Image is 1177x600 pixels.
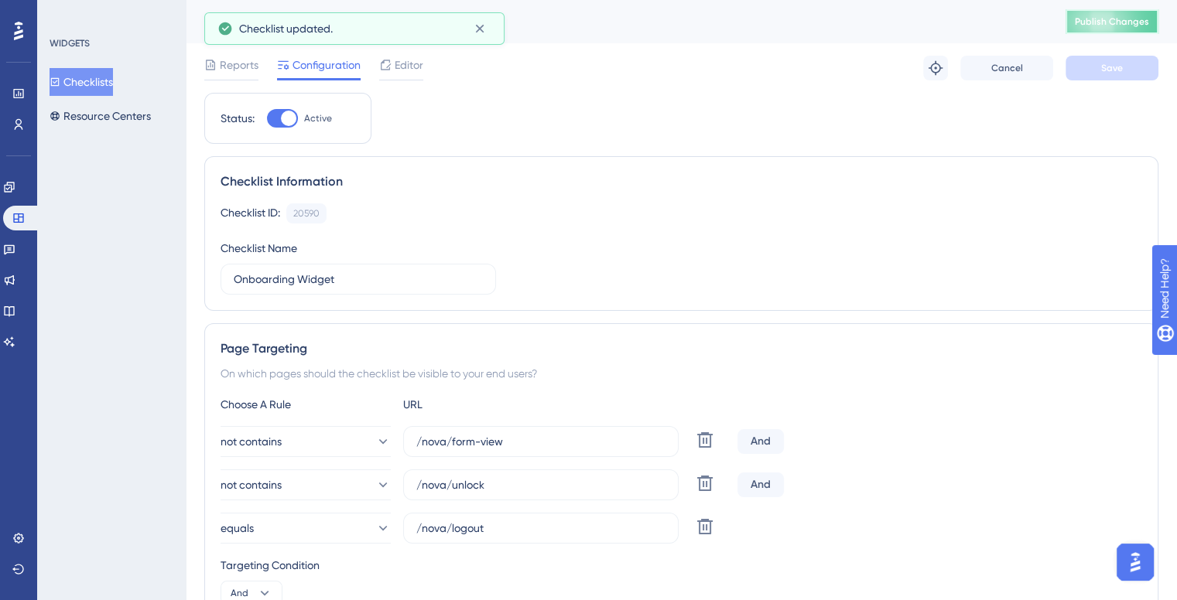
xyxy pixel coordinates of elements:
[1066,9,1158,34] button: Publish Changes
[221,426,391,457] button: not contains
[416,520,665,537] input: yourwebsite.com/path
[221,432,282,451] span: not contains
[293,207,320,220] div: 20590
[221,239,297,257] div: Checklist Name
[50,37,90,49] div: WIDGETS
[221,364,1142,383] div: On which pages should the checklist be visible to your end users?
[221,339,1142,358] div: Page Targeting
[221,395,391,414] div: Choose A Rule
[204,11,1027,32] div: Onboarding Widget
[221,513,391,544] button: equals
[221,556,1142,574] div: Targeting Condition
[737,429,784,454] div: And
[36,4,97,22] span: Need Help?
[960,56,1053,80] button: Cancel
[221,469,391,500] button: not contains
[403,395,573,414] div: URL
[416,476,665,493] input: yourwebsite.com/path
[304,112,332,124] span: Active
[293,56,361,74] span: Configuration
[50,68,113,96] button: Checklists
[395,56,423,74] span: Editor
[1101,62,1123,74] span: Save
[1112,539,1158,585] iframe: UserGuiding AI Assistant Launcher
[737,472,784,497] div: And
[1066,56,1158,80] button: Save
[234,271,483,288] input: Type your Checklist name
[991,62,1023,74] span: Cancel
[1075,15,1149,28] span: Publish Changes
[221,172,1142,191] div: Checklist Information
[239,19,333,38] span: Checklist updated.
[221,109,255,128] div: Status:
[221,476,282,494] span: not contains
[221,203,280,223] div: Checklist ID:
[220,56,258,74] span: Reports
[231,587,248,599] span: And
[50,102,151,130] button: Resource Centers
[416,433,665,450] input: yourwebsite.com/path
[221,519,254,537] span: equals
